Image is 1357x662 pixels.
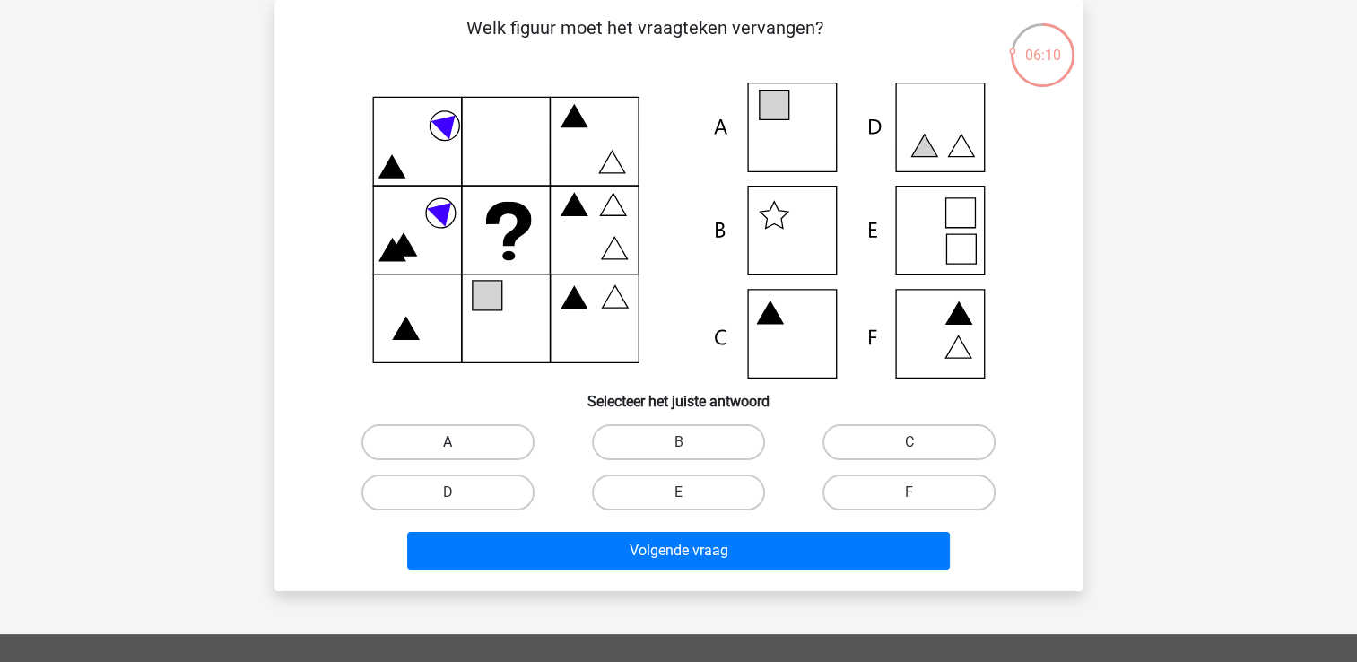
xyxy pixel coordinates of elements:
[592,424,765,460] label: B
[303,379,1055,410] h6: Selecteer het juiste antwoord
[303,14,987,68] p: Welk figuur moet het vraagteken vervangen?
[361,475,535,510] label: D
[822,424,996,460] label: C
[361,424,535,460] label: A
[592,475,765,510] label: E
[407,532,950,570] button: Volgende vraag
[1009,22,1076,66] div: 06:10
[822,475,996,510] label: F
